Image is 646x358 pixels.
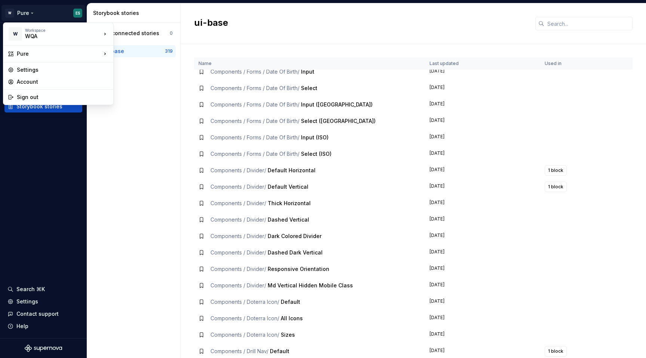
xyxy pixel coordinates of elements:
[17,50,101,58] div: Pure
[17,78,109,86] div: Account
[25,33,89,40] div: WQA
[17,66,109,74] div: Settings
[25,28,101,33] div: Workspace
[17,93,109,101] div: Sign out
[9,27,22,41] div: W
